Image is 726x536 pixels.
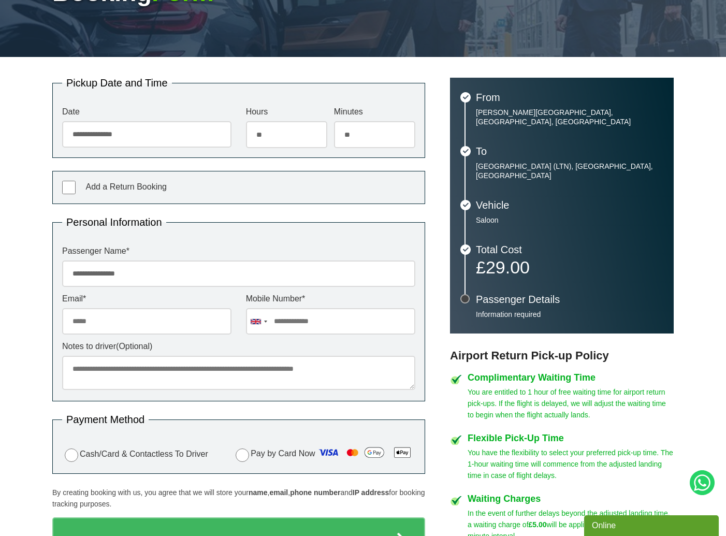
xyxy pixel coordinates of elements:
h4: Complimentary Waiting Time [468,373,674,382]
p: £ [476,260,663,274]
label: Pay by Card Now [233,444,415,464]
p: Information required [476,310,663,319]
span: Add a Return Booking [85,182,167,191]
legend: Pickup Date and Time [62,78,172,88]
h3: Passenger Details [476,294,663,305]
span: 29.00 [486,257,530,277]
p: By creating booking with us, you agree that we will store your , , and for booking tracking purpo... [52,487,425,510]
div: United Kingdom: +44 [246,309,270,334]
h3: Total Cost [476,244,663,255]
input: Pay by Card Now [236,448,249,462]
strong: email [269,488,288,497]
p: [GEOGRAPHIC_DATA] (LTN), [GEOGRAPHIC_DATA], [GEOGRAPHIC_DATA] [476,162,663,180]
legend: Personal Information [62,217,166,227]
label: Date [62,108,231,116]
h3: Airport Return Pick-up Policy [450,349,674,363]
label: Mobile Number [246,295,415,303]
strong: phone number [290,488,340,497]
label: Email [62,295,231,303]
p: [PERSON_NAME][GEOGRAPHIC_DATA], [GEOGRAPHIC_DATA], [GEOGRAPHIC_DATA] [476,108,663,126]
p: You are entitled to 1 hour of free waiting time for airport return pick-ups. If the flight is del... [468,386,674,421]
strong: £5.00 [529,520,547,529]
label: Notes to driver [62,342,415,351]
p: You have the flexibility to select your preferred pick-up time. The 1-hour waiting time will comm... [468,447,674,481]
label: Hours [246,108,327,116]
strong: name [249,488,268,497]
iframe: chat widget [584,513,721,536]
h3: To [476,146,663,156]
h3: From [476,92,663,103]
legend: Payment Method [62,414,149,425]
strong: IP address [353,488,389,497]
span: (Optional) [116,342,152,351]
input: Cash/Card & Contactless To Driver [65,448,78,462]
input: Add a Return Booking [62,181,76,194]
h4: Waiting Charges [468,494,674,503]
h3: Vehicle [476,200,663,210]
p: Saloon [476,215,663,225]
label: Passenger Name [62,247,415,255]
h4: Flexible Pick-Up Time [468,433,674,443]
label: Cash/Card & Contactless To Driver [62,447,208,462]
label: Minutes [334,108,415,116]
